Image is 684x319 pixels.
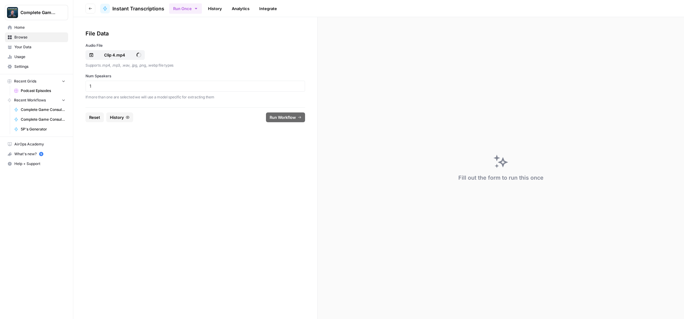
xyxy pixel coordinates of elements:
button: Run Workflow [266,112,305,122]
span: Complete Game Consulting - Instant Transcriptions [21,107,65,112]
button: Recent Grids [5,77,68,86]
a: Instant Transcriptions [100,4,164,13]
div: File Data [85,29,305,38]
a: Complete Game Consulting - Research Anyone [11,115,68,124]
a: Settings [5,62,68,71]
a: AirOps Academy [5,139,68,149]
input: 1 [89,83,301,89]
a: Your Data [5,42,68,52]
span: Recent Workflows [14,97,46,103]
a: 5 [39,152,43,156]
span: Usage [14,54,65,60]
button: Help + Support [5,159,68,169]
a: Analytics [228,4,253,13]
button: History [106,112,133,122]
div: What's new? [5,149,68,159]
span: 5P's Generator [21,127,65,132]
span: Browse [14,35,65,40]
span: Settings [14,64,65,69]
span: Complete Game Consulting [20,9,57,16]
span: Run Workflow [270,114,296,120]
a: Complete Game Consulting - Instant Transcriptions [11,105,68,115]
span: History [110,114,124,120]
button: Clip 4.mp4 [85,50,145,60]
p: If more than one are selected we will use a model specific for extracting them [85,94,305,100]
label: Num Speakers [85,73,305,79]
button: What's new? 5 [5,149,68,159]
span: Recent Grids [14,79,36,84]
button: Reset [85,112,104,122]
button: Workspace: Complete Game Consulting [5,5,68,20]
button: Recent Workflows [5,96,68,105]
a: Usage [5,52,68,62]
span: Home [14,25,65,30]
img: Complete Game Consulting Logo [7,7,18,18]
span: Podcast Episodes [21,88,65,94]
a: 5P's Generator [11,124,68,134]
span: Instant Transcriptions [112,5,164,12]
div: Fill out the form to run this once [458,174,544,182]
span: AirOps Academy [14,141,65,147]
span: Reset [89,114,100,120]
text: 5 [40,152,42,156]
p: Supports .mp4, .mp3, .wav, .jpg, .png, .webp file types [85,62,305,68]
a: Browse [5,32,68,42]
span: Complete Game Consulting - Research Anyone [21,117,65,122]
p: Clip 4.mp4 [95,52,134,58]
a: Integrate [256,4,281,13]
span: Your Data [14,44,65,50]
label: Audio File [85,43,305,48]
a: History [204,4,226,13]
a: Podcast Episodes [11,86,68,96]
a: Home [5,23,68,32]
span: Help + Support [14,161,65,167]
button: Run Once [169,3,202,14]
